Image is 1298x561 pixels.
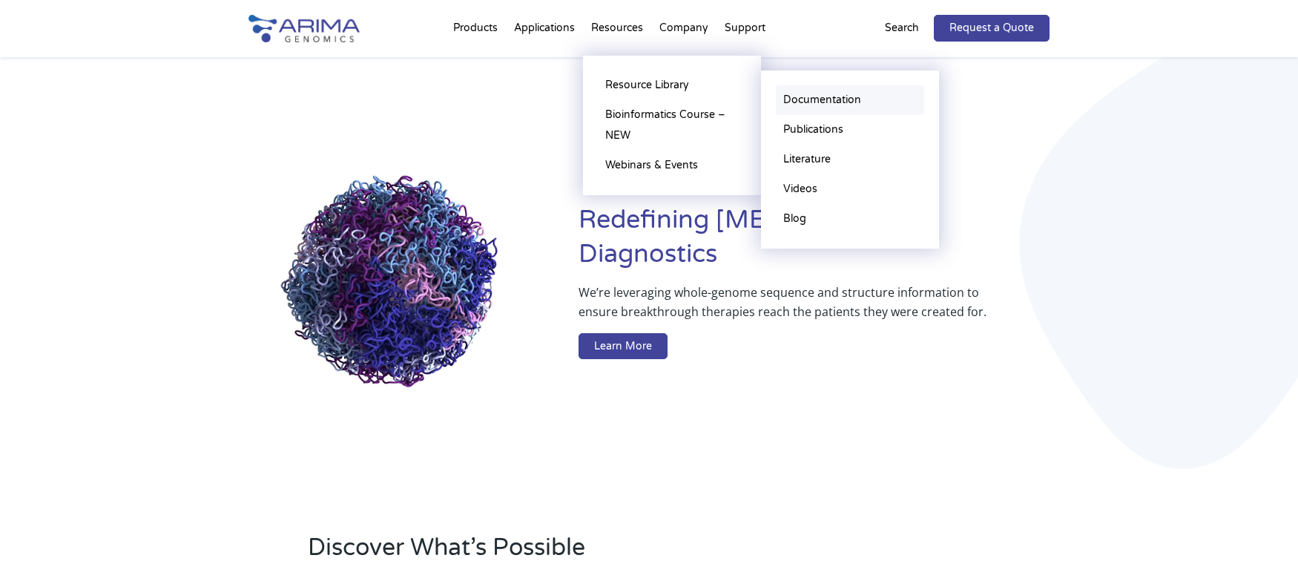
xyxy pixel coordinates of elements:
a: Videos [776,174,924,204]
h1: Redefining [MEDICAL_DATA] Diagnostics [579,203,1050,283]
a: Documentation [776,85,924,115]
a: Publications [776,115,924,145]
p: We’re leveraging whole-genome sequence and structure information to ensure breakthrough therapies... [579,283,990,333]
a: Webinars & Events [598,151,746,180]
a: Resource Library [598,70,746,100]
a: Bioinformatics Course – NEW [598,100,746,151]
a: Request a Quote [934,15,1050,42]
img: Arima-Genomics-logo [248,15,360,42]
a: Blog [776,204,924,234]
a: Literature [776,145,924,174]
p: Search [885,19,919,38]
a: Learn More [579,333,668,360]
iframe: Chat Widget [1224,490,1298,561]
